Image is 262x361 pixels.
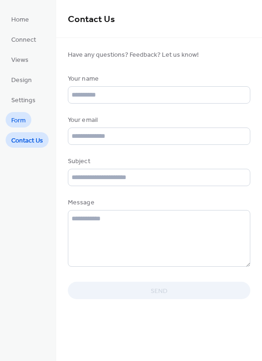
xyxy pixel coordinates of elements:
[68,50,250,60] span: Have any questions? Feedback? Let us know!
[6,112,31,128] a: Form
[11,116,26,126] span: Form
[11,75,32,85] span: Design
[11,96,36,105] span: Settings
[68,198,248,208] div: Message
[68,74,248,84] div: Your name
[68,115,248,125] div: Your email
[11,15,29,25] span: Home
[11,55,29,65] span: Views
[6,92,41,107] a: Settings
[11,136,43,146] span: Contact Us
[6,72,37,87] a: Design
[68,10,115,29] span: Contact Us
[6,132,49,148] a: Contact Us
[6,52,34,67] a: Views
[11,35,36,45] span: Connect
[6,11,35,27] a: Home
[68,157,248,166] div: Subject
[6,31,42,47] a: Connect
